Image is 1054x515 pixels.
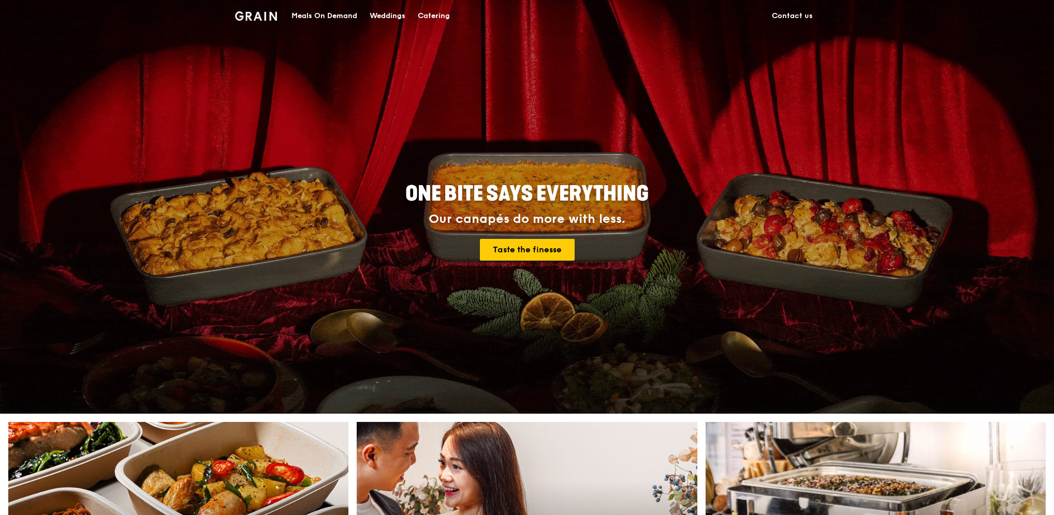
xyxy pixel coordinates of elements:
a: Taste the finesse [480,239,575,261]
div: Our canapés do more with less. [341,212,713,226]
div: Meals On Demand [291,1,357,32]
span: ONE BITE SAYS EVERYTHING [405,181,649,206]
a: Catering [412,1,456,32]
img: Grain [235,11,277,21]
a: Contact us [766,1,819,32]
div: Weddings [370,1,405,32]
a: Weddings [363,1,412,32]
div: Catering [418,1,450,32]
